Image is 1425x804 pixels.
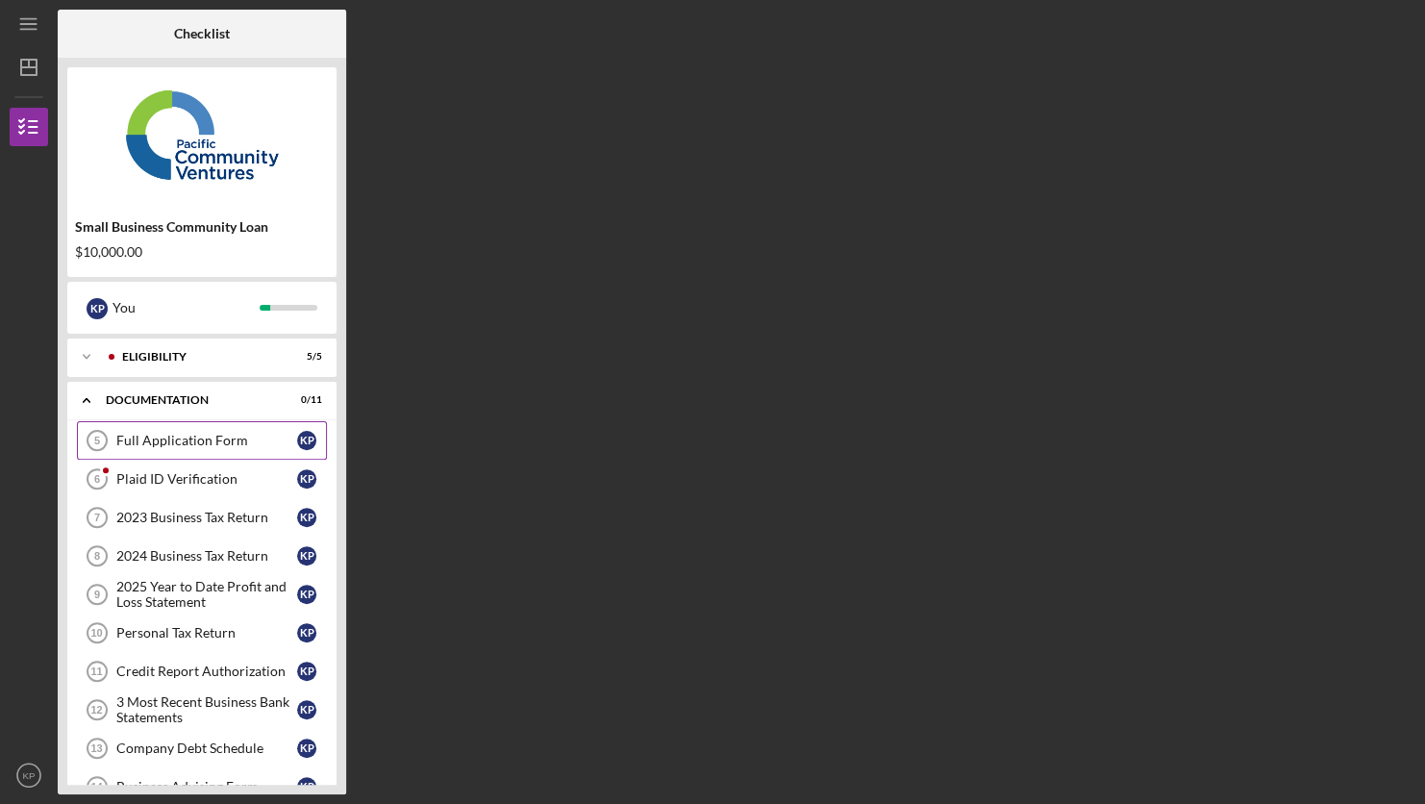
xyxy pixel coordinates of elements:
[297,700,316,719] div: K P
[116,433,297,448] div: Full Application Form
[112,291,260,324] div: You
[90,627,102,639] tspan: 10
[297,739,316,758] div: K P
[116,548,297,564] div: 2024 Business Tax Return
[297,469,316,489] div: K P
[287,394,322,406] div: 0 / 11
[297,508,316,527] div: K P
[94,473,100,485] tspan: 6
[297,777,316,796] div: K P
[90,704,102,716] tspan: 12
[75,244,329,260] div: $10,000.00
[94,589,100,600] tspan: 9
[287,351,322,363] div: 5 / 5
[23,770,36,781] text: KP
[77,614,327,652] a: 10Personal Tax ReturnKP
[174,26,230,41] b: Checklist
[297,431,316,450] div: K P
[116,625,297,641] div: Personal Tax Return
[122,351,274,363] div: Eligibility
[77,691,327,729] a: 123 Most Recent Business Bank StatementsKP
[67,77,337,192] img: Product logo
[297,623,316,642] div: K P
[77,575,327,614] a: 92025 Year to Date Profit and Loss StatementKP
[77,421,327,460] a: 5Full Application FormKP
[116,664,297,679] div: Credit Report Authorization
[94,435,100,446] tspan: 5
[297,546,316,565] div: K P
[77,729,327,767] a: 13Company Debt ScheduleKP
[87,298,108,319] div: K P
[94,512,100,523] tspan: 7
[77,652,327,691] a: 11Credit Report AuthorizationKP
[116,741,297,756] div: Company Debt Schedule
[297,662,316,681] div: K P
[116,471,297,487] div: Plaid ID Verification
[116,694,297,725] div: 3 Most Recent Business Bank Statements
[10,756,48,794] button: KP
[90,742,102,754] tspan: 13
[94,550,100,562] tspan: 8
[90,781,103,792] tspan: 14
[297,585,316,604] div: K P
[77,537,327,575] a: 82024 Business Tax ReturnKP
[75,219,329,235] div: Small Business Community Loan
[77,498,327,537] a: 72023 Business Tax ReturnKP
[116,510,297,525] div: 2023 Business Tax Return
[90,666,102,677] tspan: 11
[116,779,297,794] div: Business Advising Form
[116,579,297,610] div: 2025 Year to Date Profit and Loss Statement
[106,394,274,406] div: Documentation
[77,460,327,498] a: 6Plaid ID VerificationKP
